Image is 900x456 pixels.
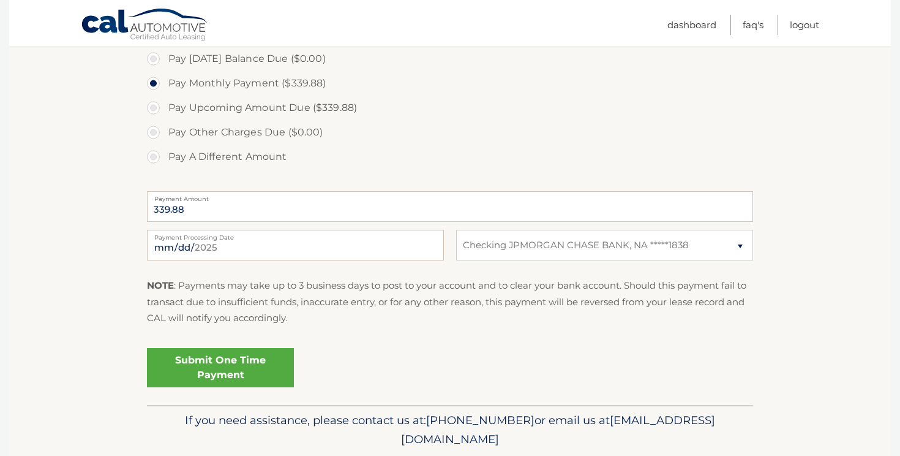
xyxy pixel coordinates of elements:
[147,279,174,291] strong: NOTE
[155,411,745,450] p: If you need assistance, please contact us at: or email us at
[147,120,753,145] label: Pay Other Charges Due ($0.00)
[147,230,444,260] input: Payment Date
[81,8,209,44] a: Cal Automotive
[147,348,294,387] a: Submit One Time Payment
[790,15,819,35] a: Logout
[667,15,716,35] a: Dashboard
[147,278,753,326] p: : Payments may take up to 3 business days to post to your account and to clear your bank account....
[743,15,763,35] a: FAQ's
[147,191,753,222] input: Payment Amount
[147,230,444,240] label: Payment Processing Date
[147,47,753,71] label: Pay [DATE] Balance Due ($0.00)
[147,96,753,120] label: Pay Upcoming Amount Due ($339.88)
[426,413,534,427] span: [PHONE_NUMBER]
[147,145,753,169] label: Pay A Different Amount
[147,71,753,96] label: Pay Monthly Payment ($339.88)
[147,191,753,201] label: Payment Amount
